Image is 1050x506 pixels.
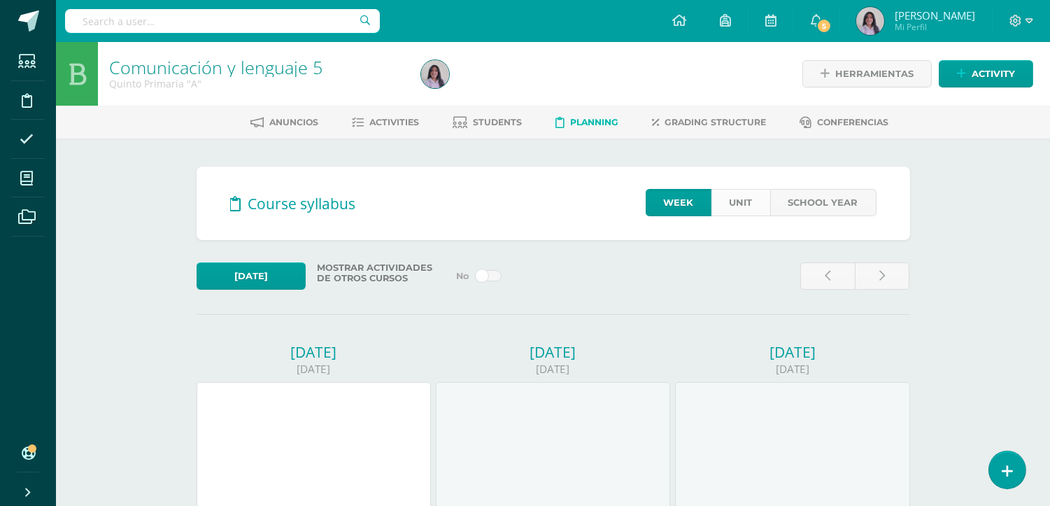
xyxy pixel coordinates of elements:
[646,189,711,216] a: Week
[65,9,380,33] input: Search a user…
[800,111,889,134] a: Conferencias
[311,262,447,283] label: Mostrar actividades de otros cursos
[197,342,432,362] div: [DATE]
[453,111,523,134] a: Students
[109,55,322,79] a: Comunicación y lenguaje 5
[436,342,671,362] div: [DATE]
[421,60,449,88] img: 2e7ec2bf65bdb1b7ba449eab1a65d432.png
[802,60,932,87] a: Herramientas
[675,362,910,377] div: [DATE]
[353,111,420,134] a: Activities
[556,111,619,134] a: Planning
[856,7,884,35] img: 2e7ec2bf65bdb1b7ba449eab1a65d432.png
[939,60,1033,87] a: Activity
[972,61,1015,87] span: Activity
[770,189,877,216] a: School year
[571,117,619,127] span: Planning
[197,362,432,377] div: [DATE]
[270,117,319,127] span: Anuncios
[248,194,356,213] span: Course syllabus
[370,117,420,127] span: Activities
[436,362,671,377] div: [DATE]
[835,61,914,87] span: Herramientas
[109,57,404,77] h1: Comunicación y lenguaje 5
[711,189,770,216] a: Unit
[653,111,767,134] a: Grading structure
[665,117,767,127] span: Grading structure
[109,77,404,90] div: Quinto Primaria 'A'
[895,8,975,22] span: [PERSON_NAME]
[895,21,975,33] span: Mi Perfil
[474,117,523,127] span: Students
[816,18,832,34] span: 5
[818,117,889,127] span: Conferencias
[251,111,319,134] a: Anuncios
[675,342,910,362] div: [DATE]
[197,262,306,290] a: [DATE]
